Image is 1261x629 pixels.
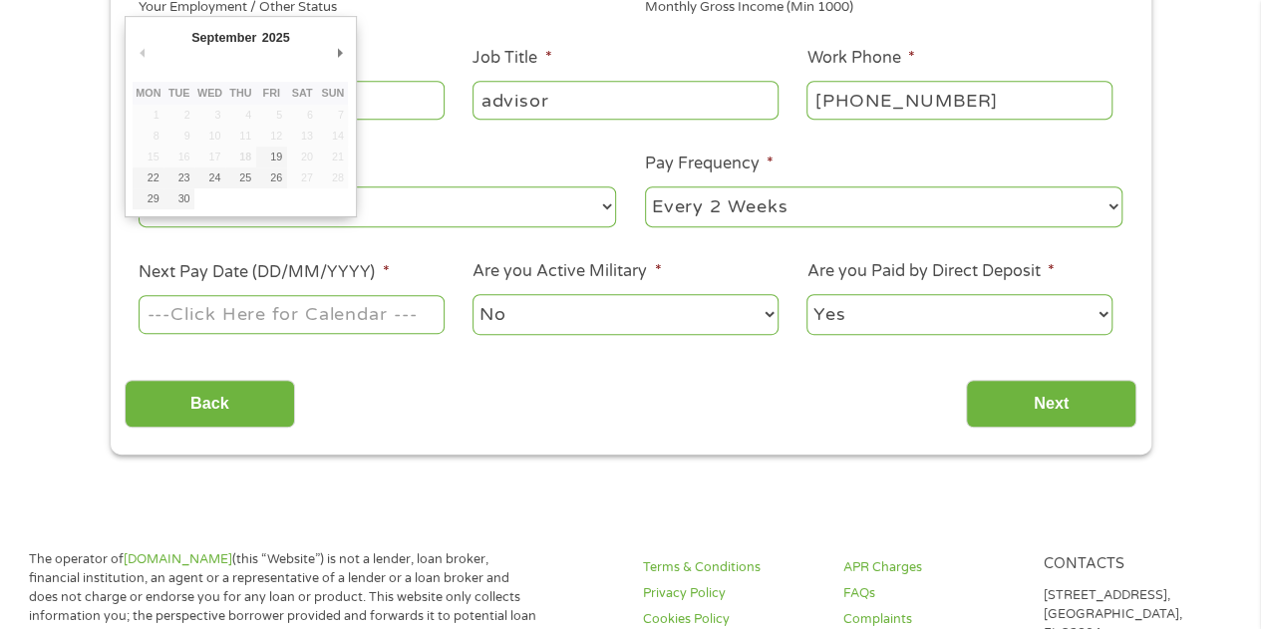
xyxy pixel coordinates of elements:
[843,584,1020,603] a: FAQs
[188,24,258,51] div: September
[966,380,1136,429] input: Next
[643,584,819,603] a: Privacy Policy
[263,87,280,99] abbr: Friday
[256,167,287,188] button: 26
[168,87,190,99] abbr: Tuesday
[125,380,295,429] input: Back
[843,558,1020,577] a: APR Charges
[256,147,287,167] button: 19
[259,24,292,51] div: 2025
[133,39,151,66] button: Previous Month
[163,167,194,188] button: 23
[292,87,313,99] abbr: Saturday
[139,295,444,333] input: Use the arrow keys to pick a date
[645,154,774,174] label: Pay Frequency
[806,48,914,69] label: Work Phone
[194,167,225,188] button: 24
[643,558,819,577] a: Terms & Conditions
[1044,555,1220,574] h4: Contacts
[139,262,389,283] label: Next Pay Date (DD/MM/YYYY)
[473,81,778,119] input: Cashier
[473,261,661,282] label: Are you Active Military
[124,551,232,567] a: [DOMAIN_NAME]
[330,39,348,66] button: Next Month
[806,81,1111,119] input: (231) 754-4010
[806,261,1054,282] label: Are you Paid by Direct Deposit
[163,188,194,209] button: 30
[473,48,551,69] label: Job Title
[643,610,819,629] a: Cookies Policy
[322,87,345,99] abbr: Sunday
[229,87,251,99] abbr: Thursday
[133,167,163,188] button: 22
[136,87,160,99] abbr: Monday
[133,188,163,209] button: 29
[197,87,222,99] abbr: Wednesday
[225,167,256,188] button: 25
[843,610,1020,629] a: Complaints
